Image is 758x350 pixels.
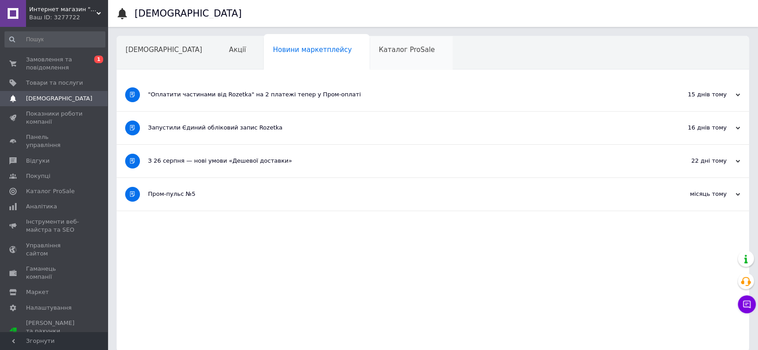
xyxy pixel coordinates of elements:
span: [DEMOGRAPHIC_DATA] [126,46,202,54]
span: Интернет магазин "Світ Клейонки" [29,5,96,13]
div: Пром-пульс №5 [148,190,650,198]
span: Товари та послуги [26,79,83,87]
button: Чат з покупцем [738,295,756,313]
div: Ваш ID: 3277722 [29,13,108,22]
span: Інструменти веб-майстра та SEO [26,218,83,234]
div: З 26 серпня — нові умови «Дешевої доставки» [148,157,650,165]
span: [PERSON_NAME] та рахунки [26,319,83,344]
span: Гаманець компанії [26,265,83,281]
div: 15 днів тому [650,91,740,99]
div: місяць тому [650,190,740,198]
input: Пошук [4,31,105,48]
span: Новини маркетплейсу [273,46,352,54]
h1: [DEMOGRAPHIC_DATA] [135,8,242,19]
span: Акції [229,46,246,54]
span: Маркет [26,288,49,296]
div: Запустили Єдиний обліковий запис Rozetka [148,124,650,132]
span: 1 [94,56,103,63]
span: [DEMOGRAPHIC_DATA] [26,95,92,103]
span: Покупці [26,172,50,180]
span: Показники роботи компанії [26,110,83,126]
div: 16 днів тому [650,124,740,132]
span: Панель управління [26,133,83,149]
span: Налаштування [26,304,72,312]
span: Управління сайтом [26,242,83,258]
span: Аналітика [26,203,57,211]
div: "Оплатити частинами від Rozetka" на 2 платежі тепер у Пром-оплаті [148,91,650,99]
span: Каталог ProSale [379,46,435,54]
div: 22 дні тому [650,157,740,165]
span: Каталог ProSale [26,187,74,195]
span: Замовлення та повідомлення [26,56,83,72]
span: Відгуки [26,157,49,165]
